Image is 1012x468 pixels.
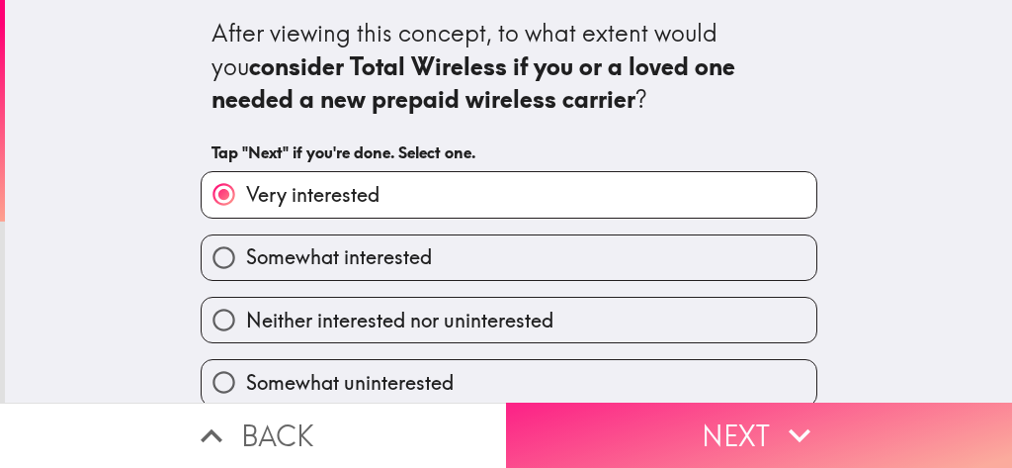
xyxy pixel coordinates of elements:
[202,172,816,217] button: Very interested
[506,403,1012,468] button: Next
[246,307,553,334] span: Neither interested nor uninterested
[211,17,806,117] div: After viewing this concept, to what extent would you ?
[202,235,816,280] button: Somewhat interested
[246,243,432,271] span: Somewhat interested
[246,369,454,397] span: Somewhat uninterested
[202,360,816,405] button: Somewhat uninterested
[202,298,816,342] button: Neither interested nor uninterested
[211,141,806,163] h6: Tap "Next" if you're done. Select one.
[211,51,741,115] b: consider Total Wireless if you or a loved one needed a new prepaid wireless carrier
[246,181,379,209] span: Very interested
